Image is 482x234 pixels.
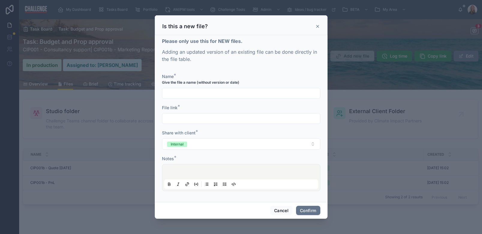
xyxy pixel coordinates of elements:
h3: Is this a new file? [162,23,208,30]
button: Select Button [162,138,320,150]
span: Share with client [162,130,196,135]
span: File link [162,105,178,110]
strong: Please only use this for NEW files. [162,38,242,44]
span: Notes [162,156,174,161]
span: Name [162,74,174,79]
button: Confirm [296,206,320,215]
p: Adding an updated version of an existing file can be done directly in the file table. [162,48,320,63]
strong: Give the file a name (without version or date) [162,80,239,85]
div: Internal [171,142,184,147]
button: Cancel [270,206,292,215]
